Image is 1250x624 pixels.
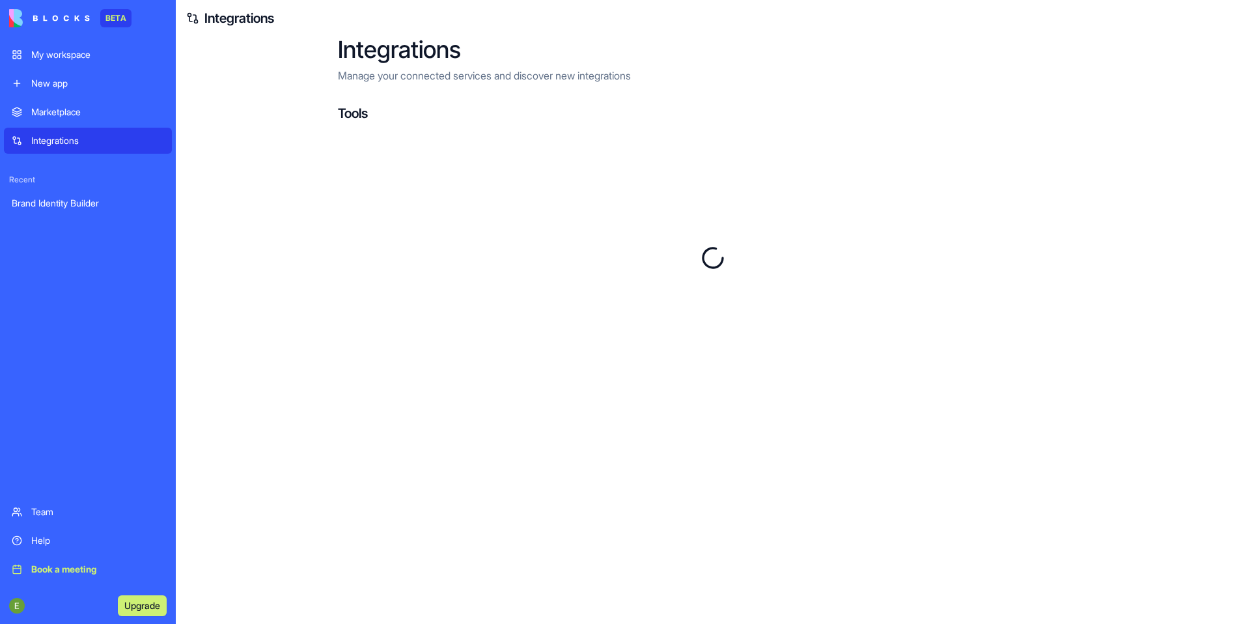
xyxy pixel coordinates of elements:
[338,36,1088,63] h2: Integrations
[4,42,172,68] a: My workspace
[31,106,164,119] div: Marketplace
[9,9,90,27] img: logo
[338,68,1088,83] p: Manage your connected services and discover new integrations
[100,9,132,27] div: BETA
[118,595,167,616] button: Upgrade
[204,9,274,27] a: Integrations
[4,190,172,216] a: Brand Identity Builder
[4,128,172,154] a: Integrations
[31,534,164,547] div: Help
[12,197,164,210] div: Brand Identity Builder
[4,499,172,525] a: Team
[4,175,172,185] span: Recent
[118,599,167,612] a: Upgrade
[9,9,132,27] a: BETA
[338,104,1088,122] h4: Tools
[4,99,172,125] a: Marketplace
[31,134,164,147] div: Integrations
[31,48,164,61] div: My workspace
[4,556,172,582] a: Book a meeting
[31,505,164,518] div: Team
[31,563,164,576] div: Book a meeting
[9,598,25,614] img: ACg8ocJkyF_qTsKNWNl0aXzuDbgMPhSo6Mb4BKfA4GJKkF80KFKZQA=s96-c
[4,528,172,554] a: Help
[4,70,172,96] a: New app
[31,77,164,90] div: New app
